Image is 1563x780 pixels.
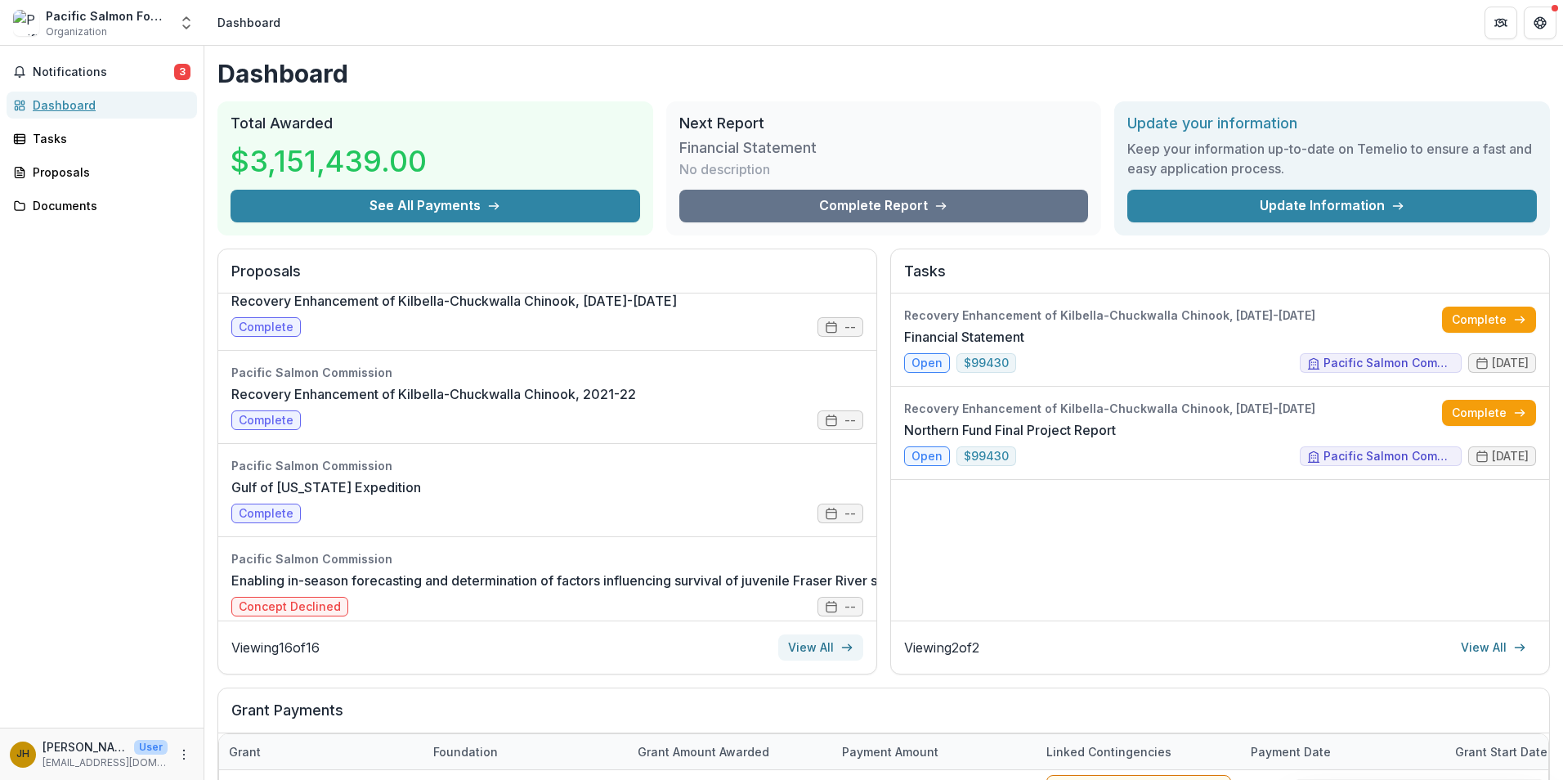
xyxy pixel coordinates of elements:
[832,734,1037,769] div: Payment Amount
[1037,734,1241,769] div: Linked Contingencies
[679,139,817,157] h3: Financial Statement
[217,14,280,31] div: Dashboard
[628,734,832,769] div: Grant amount awarded
[219,734,423,769] div: Grant
[7,159,197,186] a: Proposals
[1241,734,1445,769] div: Payment date
[46,7,168,25] div: Pacific Salmon Foundation
[1241,743,1341,760] div: Payment date
[231,702,1536,733] h2: Grant Payments
[904,420,1116,440] a: Northern Fund Final Project Report
[231,291,677,311] a: Recovery Enhancement of Kilbella-Chuckwalla Chinook, [DATE]-[DATE]
[134,740,168,755] p: User
[679,159,770,179] p: No description
[7,92,197,119] a: Dashboard
[175,7,198,39] button: Open entity switcher
[231,571,1101,590] a: Enabling in-season forecasting and determination of factors influencing survival of juvenile Fras...
[33,197,184,214] div: Documents
[1524,7,1556,39] button: Get Help
[423,734,628,769] div: Foundation
[33,130,184,147] div: Tasks
[46,25,107,39] span: Organization
[904,638,979,657] p: Viewing 2 of 2
[174,64,190,80] span: 3
[231,384,636,404] a: Recovery Enhancement of Kilbella-Chuckwalla Chinook, 2021-22
[1445,743,1557,760] div: Grant start date
[211,11,287,34] nav: breadcrumb
[174,745,194,764] button: More
[1127,139,1537,178] h3: Keep your information up-to-date on Temelio to ensure a fast and easy application process.
[33,164,184,181] div: Proposals
[904,262,1536,294] h2: Tasks
[231,190,640,222] button: See All Payments
[1442,400,1536,426] a: Complete
[13,10,39,36] img: Pacific Salmon Foundation
[43,738,128,755] p: [PERSON_NAME]
[7,125,197,152] a: Tasks
[231,114,640,132] h2: Total Awarded
[1442,307,1536,333] a: Complete
[679,114,1089,132] h2: Next Report
[33,96,184,114] div: Dashboard
[33,65,174,79] span: Notifications
[628,743,779,760] div: Grant amount awarded
[1485,7,1517,39] button: Partners
[217,59,1550,88] h1: Dashboard
[16,749,29,760] div: Jason Hwang
[423,743,508,760] div: Foundation
[231,262,863,294] h2: Proposals
[1037,743,1181,760] div: Linked Contingencies
[1451,634,1536,661] a: View All
[1127,190,1537,222] a: Update Information
[219,743,271,760] div: Grant
[231,638,320,657] p: Viewing 16 of 16
[231,139,427,183] h3: $3,151,439.00
[43,755,168,770] p: [EMAIL_ADDRESS][DOMAIN_NAME]
[7,192,197,219] a: Documents
[231,477,421,497] a: Gulf of [US_STATE] Expedition
[1127,114,1537,132] h2: Update your information
[832,743,948,760] div: Payment Amount
[778,634,863,661] a: View All
[904,327,1024,347] a: Financial Statement
[679,190,1089,222] a: Complete Report
[7,59,197,85] button: Notifications3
